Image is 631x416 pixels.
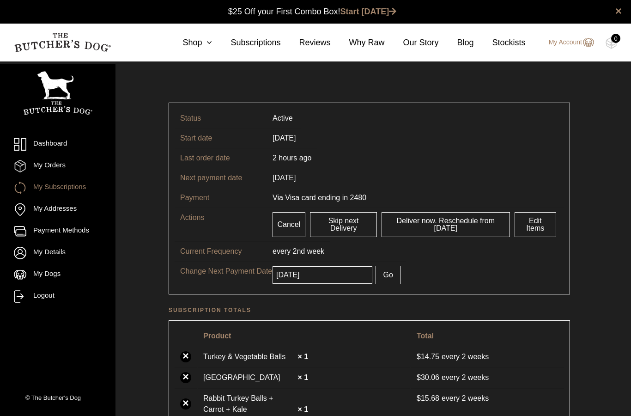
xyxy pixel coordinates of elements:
td: Actions [175,208,265,241]
a: [GEOGRAPHIC_DATA] [203,372,296,383]
span: Via Visa card ending in 2480 [273,194,366,202]
td: Active [267,109,298,128]
span: 14.75 [417,353,442,361]
span: 30.06 [417,373,442,381]
a: Dashboard [14,138,102,151]
button: Go [376,266,400,284]
p: Change Next Payment Date [180,266,273,277]
td: Start date [175,128,267,148]
a: Blog [439,37,474,49]
a: × [180,372,191,383]
a: Logout [14,290,102,303]
span: week [307,247,324,255]
td: Status [175,109,267,128]
a: × [180,398,191,410]
a: Rabbit Turkey Balls + Carrot + Kale [203,393,296,415]
td: [DATE] [267,128,301,148]
td: every 2 weeks [411,367,564,387]
td: 2 hours ago [267,148,317,168]
a: Cancel [273,212,306,237]
span: $ [417,373,421,381]
div: 0 [611,34,620,43]
a: My Account [540,37,594,48]
a: × [180,351,191,362]
a: Stockists [474,37,526,49]
a: My Details [14,247,102,259]
strong: × 1 [297,405,308,413]
a: Subscriptions [212,37,280,49]
a: Reviews [280,37,330,49]
p: Current Frequency [180,246,273,257]
a: Deliver now. Reschedule from [DATE] [382,212,510,237]
a: Why Raw [331,37,385,49]
a: Start [DATE] [340,7,397,16]
img: TBD_Portrait_Logo_White.png [23,71,92,115]
td: [DATE] [267,168,301,188]
a: Our Story [385,37,439,49]
img: TBD_Cart-Empty.png [606,37,617,49]
th: Product [198,326,410,346]
td: every 2 weeks [411,388,564,408]
span: $ [417,353,421,361]
a: Shop [164,37,212,49]
a: Turkey & Vegetable Balls [203,351,296,362]
td: Payment [175,188,267,208]
span: $ [417,394,421,402]
strong: × 1 [297,353,308,361]
a: close [615,6,622,17]
a: My Orders [14,160,102,172]
a: Payment Methods [14,225,102,238]
td: every 2 weeks [411,347,564,367]
a: Skip next Delivery [310,212,377,237]
th: Total [411,326,564,346]
td: Next payment date [175,168,267,188]
td: Last order date [175,148,267,168]
a: Edit Items [515,212,556,237]
strong: × 1 [297,373,308,381]
a: My Subscriptions [14,182,102,194]
span: 15.68 [417,393,442,404]
a: My Dogs [14,269,102,281]
span: every 2nd [273,247,305,255]
a: My Addresses [14,203,102,216]
h2: Subscription totals [169,306,570,315]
